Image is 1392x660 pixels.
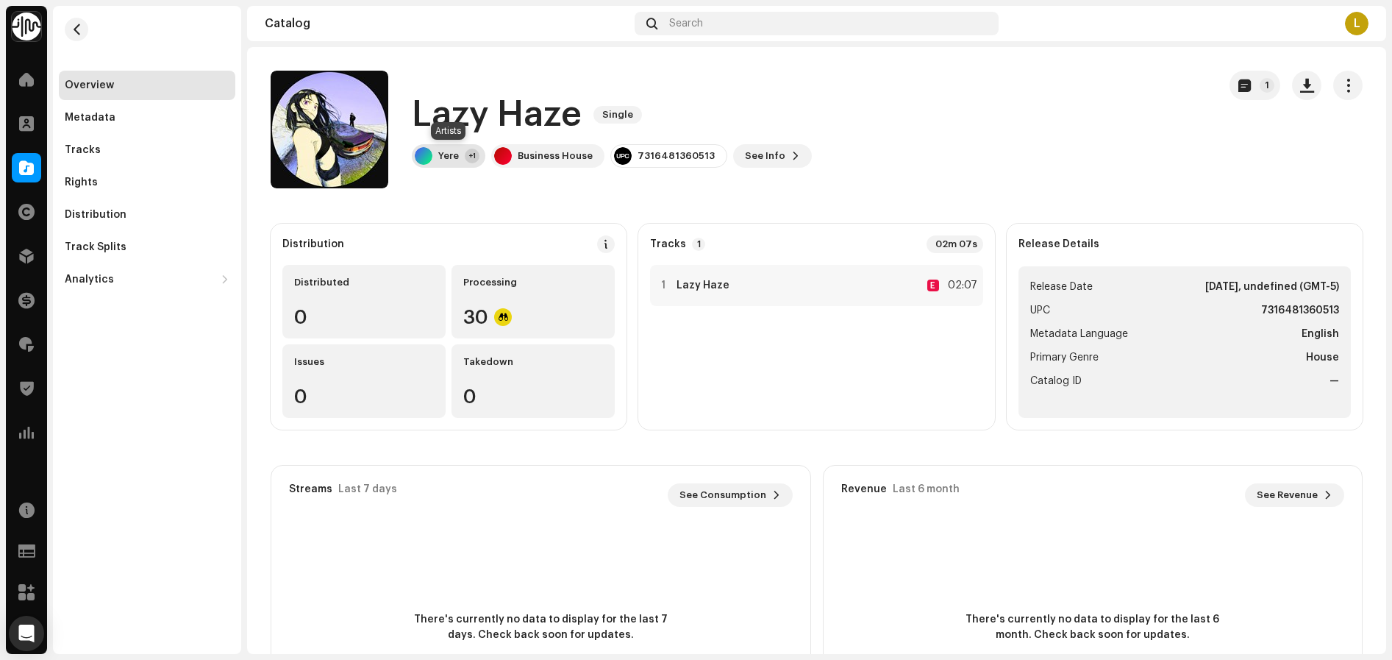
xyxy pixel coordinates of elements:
div: E [927,280,939,291]
span: There's currently no data to display for the last 7 days. Check back soon for updates. [408,612,673,643]
div: Track Splits [65,241,126,253]
div: Takedown [463,356,603,368]
div: Streams [289,483,332,495]
div: Analytics [65,274,114,285]
p-badge: 1 [1260,78,1274,93]
div: Metadata [65,112,115,124]
h1: Lazy Haze [412,91,582,138]
p-badge: 1 [692,238,705,251]
div: Overview [65,79,114,91]
div: Issues [294,356,434,368]
re-m-nav-item: Rights [59,168,235,197]
button: See Info [733,144,812,168]
re-m-nav-item: Track Splits [59,233,235,262]
div: Distribution [65,209,126,221]
div: Last 7 days [338,483,397,495]
span: See Info [745,141,785,171]
div: Rights [65,177,98,188]
re-m-nav-item: Overview [59,71,235,100]
span: Release Date [1030,278,1093,296]
button: See Consumption [668,483,793,507]
span: Catalog ID [1030,372,1082,390]
div: L [1345,12,1368,35]
strong: House [1306,349,1339,366]
strong: Tracks [650,238,686,250]
strong: English [1302,325,1339,343]
span: Search [669,18,703,29]
img: 0f74c21f-6d1c-4dbc-9196-dbddad53419e [12,12,41,41]
re-m-nav-item: Metadata [59,103,235,132]
span: Single [593,106,642,124]
strong: 7316481360513 [1261,302,1339,319]
button: See Revenue [1245,483,1344,507]
span: Primary Genre [1030,349,1099,366]
strong: Release Details [1018,238,1099,250]
re-m-nav-dropdown: Analytics [59,265,235,294]
span: UPC [1030,302,1050,319]
div: Last 6 month [893,483,960,495]
div: Open Intercom Messenger [9,616,44,651]
div: Business House [518,150,593,162]
re-m-nav-item: Tracks [59,135,235,165]
re-m-nav-item: Distribution [59,200,235,230]
div: Tracks [65,144,101,156]
span: See Consumption [679,480,766,510]
strong: Lazy Haze [677,280,729,291]
div: Revenue [841,483,887,495]
strong: — [1329,372,1339,390]
div: +1 [465,149,479,163]
div: 7316481360513 [638,150,715,162]
div: Distribution [282,238,344,250]
button: 1 [1229,71,1280,100]
strong: [DATE], undefined (GMT-5) [1205,278,1339,296]
div: Processing [463,277,603,288]
span: Metadata Language [1030,325,1128,343]
div: Distributed [294,277,434,288]
span: See Revenue [1257,480,1318,510]
div: Catalog [265,18,629,29]
span: There's currently no data to display for the last 6 month. Check back soon for updates. [960,612,1225,643]
div: Yere [438,150,459,162]
div: 02:07 [945,277,977,294]
div: 02m 07s [927,235,983,253]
